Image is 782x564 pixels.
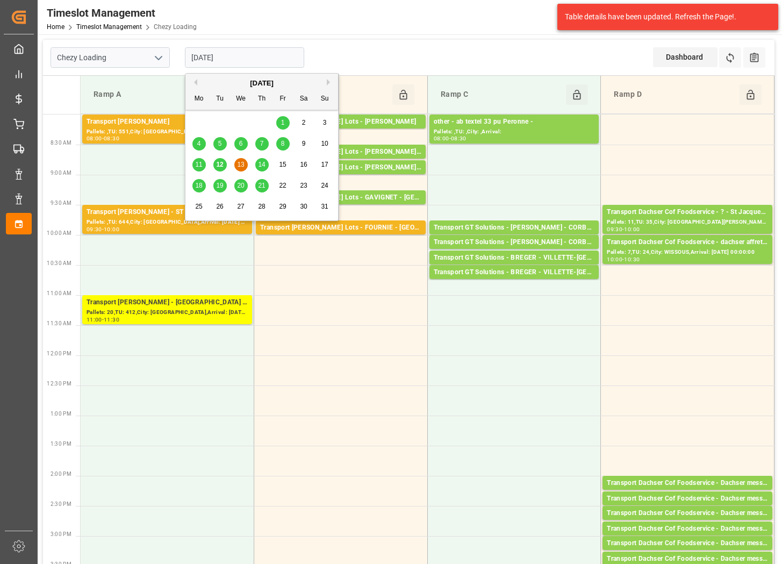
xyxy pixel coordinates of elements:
[607,218,768,227] div: Pallets: 11,TU: 35,City: [GEOGRAPHIC_DATA][PERSON_NAME][PERSON_NAME],Arrival: [DATE] 00:00:00
[47,23,64,31] a: Home
[607,534,768,544] div: Pallets: 1,TU: 27,City: [GEOGRAPHIC_DATA][PERSON_NAME],Arrival: [DATE] 00:00:00
[239,140,243,147] span: 6
[51,501,71,507] span: 2:30 PM
[434,237,595,248] div: Transport GT Solutions - [PERSON_NAME] - CORBAS
[150,49,166,66] button: open menu
[191,79,197,85] button: Previous Month
[47,351,71,356] span: 12:00 PM
[237,161,244,168] span: 13
[434,278,595,287] div: Pallets: ,TU: 112,City: [GEOGRAPHIC_DATA],Arrival: [DATE] 00:00:00
[47,260,71,266] span: 10:30 AM
[300,203,307,210] span: 30
[87,227,102,232] div: 09:30
[255,137,269,151] div: Choose Thursday, August 7th, 2025
[234,200,248,213] div: Choose Wednesday, August 27th, 2025
[192,200,206,213] div: Choose Monday, August 25th, 2025
[192,92,206,106] div: Mo
[607,248,768,257] div: Pallets: 7,TU: 24,City: WISSOUS,Arrival: [DATE] 00:00:00
[622,227,624,232] div: -
[449,136,451,141] div: -
[327,79,333,85] button: Next Month
[565,11,763,23] div: Table details have been updated. Refresh the Page!.
[276,137,290,151] div: Choose Friday, August 8th, 2025
[255,158,269,172] div: Choose Thursday, August 14th, 2025
[607,237,768,248] div: Transport Dachser Cof Foodservice - dachser affretement - WISSOUS
[76,23,142,31] a: Timeslot Management
[318,158,332,172] div: Choose Sunday, August 17th, 2025
[318,137,332,151] div: Choose Sunday, August 10th, 2025
[297,179,311,192] div: Choose Saturday, August 23rd, 2025
[318,116,332,130] div: Choose Sunday, August 3rd, 2025
[213,137,227,151] div: Choose Tuesday, August 5th, 2025
[195,203,202,210] span: 25
[51,411,71,417] span: 1:00 PM
[260,140,264,147] span: 7
[436,84,566,105] div: Ramp C
[258,161,265,168] span: 14
[451,136,467,141] div: 08:30
[255,179,269,192] div: Choose Thursday, August 21st, 2025
[281,119,285,126] span: 1
[276,92,290,106] div: Fr
[213,200,227,213] div: Choose Tuesday, August 26th, 2025
[434,223,595,233] div: Transport GT Solutions - [PERSON_NAME] - CORBAS
[607,524,768,534] div: Transport Dachser Cof Foodservice - Dachser messagerie - [PERSON_NAME][GEOGRAPHIC_DATA][PERSON_NAME]
[237,203,244,210] span: 27
[216,203,223,210] span: 26
[434,136,449,141] div: 08:00
[321,140,328,147] span: 10
[624,257,640,262] div: 10:30
[192,158,206,172] div: Choose Monday, August 11th, 2025
[260,147,421,158] div: Transport [PERSON_NAME] Lots - [PERSON_NAME] - [GEOGRAPHIC_DATA]
[653,47,718,67] div: Dashboard
[87,297,248,308] div: Transport [PERSON_NAME] - [GEOGRAPHIC_DATA] - [GEOGRAPHIC_DATA]
[192,137,206,151] div: Choose Monday, August 4th, 2025
[51,531,71,537] span: 3:00 PM
[216,182,223,189] span: 19
[234,92,248,106] div: We
[321,203,328,210] span: 31
[607,257,622,262] div: 10:00
[104,136,119,141] div: 08:30
[51,471,71,477] span: 2:00 PM
[197,140,201,147] span: 4
[255,200,269,213] div: Choose Thursday, August 28th, 2025
[216,161,223,168] span: 12
[607,508,768,519] div: Transport Dachser Cof Foodservice - Dachser messagerie - ANDOAIN ( [GEOGRAPHIC_DATA])
[276,116,290,130] div: Choose Friday, August 1st, 2025
[607,504,768,513] div: Pallets: ,TU: 144,City: [GEOGRAPHIC_DATA],Arrival: [DATE] 00:00:00
[297,200,311,213] div: Choose Saturday, August 30th, 2025
[47,230,71,236] span: 10:00 AM
[218,140,222,147] span: 5
[102,227,104,232] div: -
[276,200,290,213] div: Choose Friday, August 29th, 2025
[297,137,311,151] div: Choose Saturday, August 9th, 2025
[237,182,244,189] span: 20
[260,127,421,137] div: Pallets: ,TU: 84,City: CARQUEFOU,Arrival: [DATE] 00:00:00
[609,84,739,105] div: Ramp D
[213,92,227,106] div: Tu
[87,317,102,322] div: 11:00
[434,127,595,137] div: Pallets: ,TU: ,City: ,Arrival:
[279,182,286,189] span: 22
[434,253,595,263] div: Transport GT Solutions - BREGER - VILLETTE-[GEOGRAPHIC_DATA]
[234,179,248,192] div: Choose Wednesday, August 20th, 2025
[321,161,328,168] span: 17
[185,78,338,89] div: [DATE]
[323,119,327,126] span: 3
[258,203,265,210] span: 28
[189,112,335,217] div: month 2025-08
[434,233,595,242] div: Pallets: 5,TU: 32,City: [GEOGRAPHIC_DATA],Arrival: [DATE] 00:00:00
[47,290,71,296] span: 11:00 AM
[260,158,421,167] div: Pallets: 2,TU: ,City: [GEOGRAPHIC_DATA],Arrival: [DATE] 00:00:00
[87,308,248,317] div: Pallets: 20,TU: 412,City: [GEOGRAPHIC_DATA],Arrival: [DATE] 00:00:00
[87,117,248,127] div: Transport [PERSON_NAME]
[213,179,227,192] div: Choose Tuesday, August 19th, 2025
[234,158,248,172] div: Choose Wednesday, August 13th, 2025
[434,248,595,257] div: Pallets: 2,TU: 52,City: [GEOGRAPHIC_DATA],Arrival: [DATE] 00:00:00
[47,320,71,326] span: 11:30 AM
[87,136,102,141] div: 08:00
[195,182,202,189] span: 18
[195,161,202,168] span: 11
[302,140,306,147] span: 9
